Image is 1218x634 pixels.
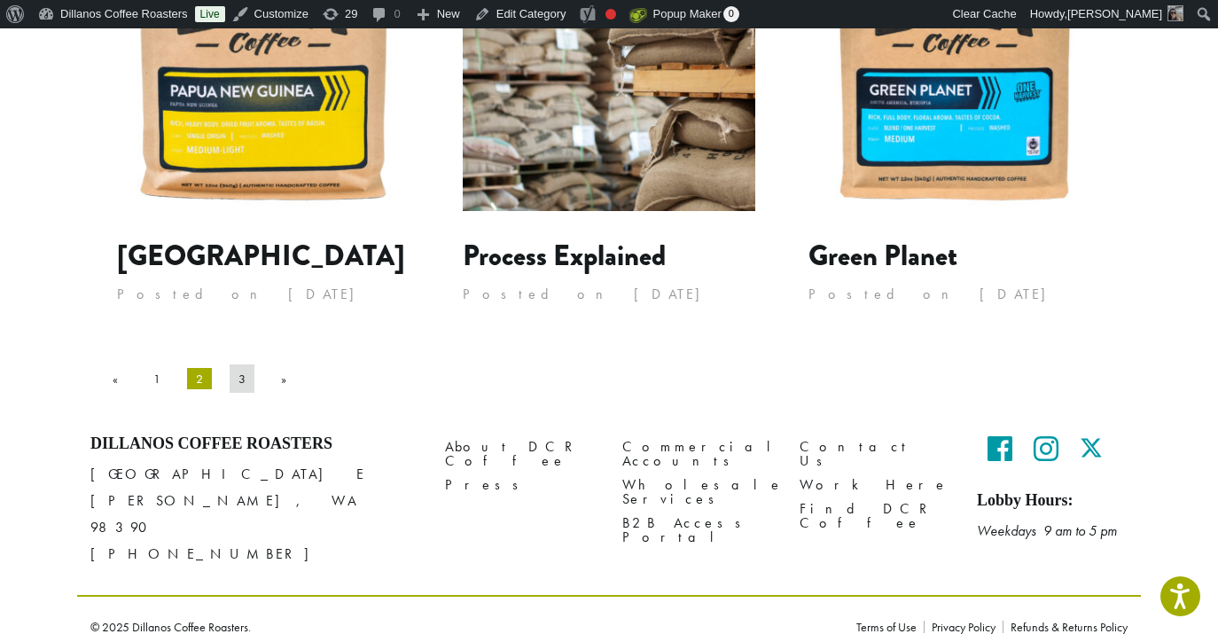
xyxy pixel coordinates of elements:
a: Privacy Policy [924,621,1003,633]
a: Work Here [800,473,950,497]
span: 0 [723,6,739,22]
a: Terms of Use [856,621,924,633]
a: Refunds & Returns Policy [1003,621,1128,633]
a: Green Planet [808,235,957,277]
a: About DCR Coffee [445,434,596,473]
p: [GEOGRAPHIC_DATA] E [PERSON_NAME], WA 98390 [PHONE_NUMBER] [90,461,418,567]
a: B2B Access Portal [622,512,773,550]
a: Press [445,473,596,497]
a: [GEOGRAPHIC_DATA] [117,235,405,277]
p: Posted on [DATE] [117,281,410,308]
a: Contact Us [800,434,950,473]
span: Page 2 [187,368,212,389]
span: [PERSON_NAME] [1067,7,1162,20]
a: Process Explained [463,235,666,277]
a: » [272,364,295,393]
h5: Lobby Hours: [977,491,1128,511]
div: Focus keyphrase not set [605,9,616,20]
p: Posted on [DATE] [808,281,1101,308]
a: « [104,364,127,393]
p: Posted on [DATE] [463,281,755,308]
a: Page 1 [144,364,169,393]
a: Live [195,6,225,22]
a: Page 3 [230,364,254,393]
em: Weekdays 9 am to 5 pm [977,521,1117,540]
a: Wholesale Services [622,473,773,511]
a: Find DCR Coffee [800,497,950,536]
p: © 2025 Dillanos Coffee Roasters. [90,621,830,633]
a: Commercial Accounts [622,434,773,473]
h4: Dillanos Coffee Roasters [90,434,418,454]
